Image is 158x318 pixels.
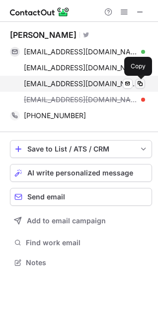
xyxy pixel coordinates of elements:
span: [EMAIL_ADDRESS][DOMAIN_NAME] [24,63,138,72]
span: Send email [27,193,65,201]
span: Find work email [26,238,148,247]
span: Notes [26,258,148,267]
span: [PHONE_NUMBER] [24,111,86,120]
button: Notes [10,256,152,270]
button: save-profile-one-click [10,140,152,158]
img: ContactOut v5.3.10 [10,6,70,18]
span: [EMAIL_ADDRESS][DOMAIN_NAME] [24,95,138,104]
button: Add to email campaign [10,212,152,230]
span: Add to email campaign [27,217,106,225]
div: Save to List / ATS / CRM [27,145,135,153]
button: AI write personalized message [10,164,152,182]
div: [PERSON_NAME] [10,30,77,40]
span: [EMAIL_ADDRESS][DOMAIN_NAME] [24,79,138,88]
span: AI write personalized message [27,169,133,177]
button: Send email [10,188,152,206]
span: [EMAIL_ADDRESS][DOMAIN_NAME] [24,47,138,56]
button: Find work email [10,236,152,250]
